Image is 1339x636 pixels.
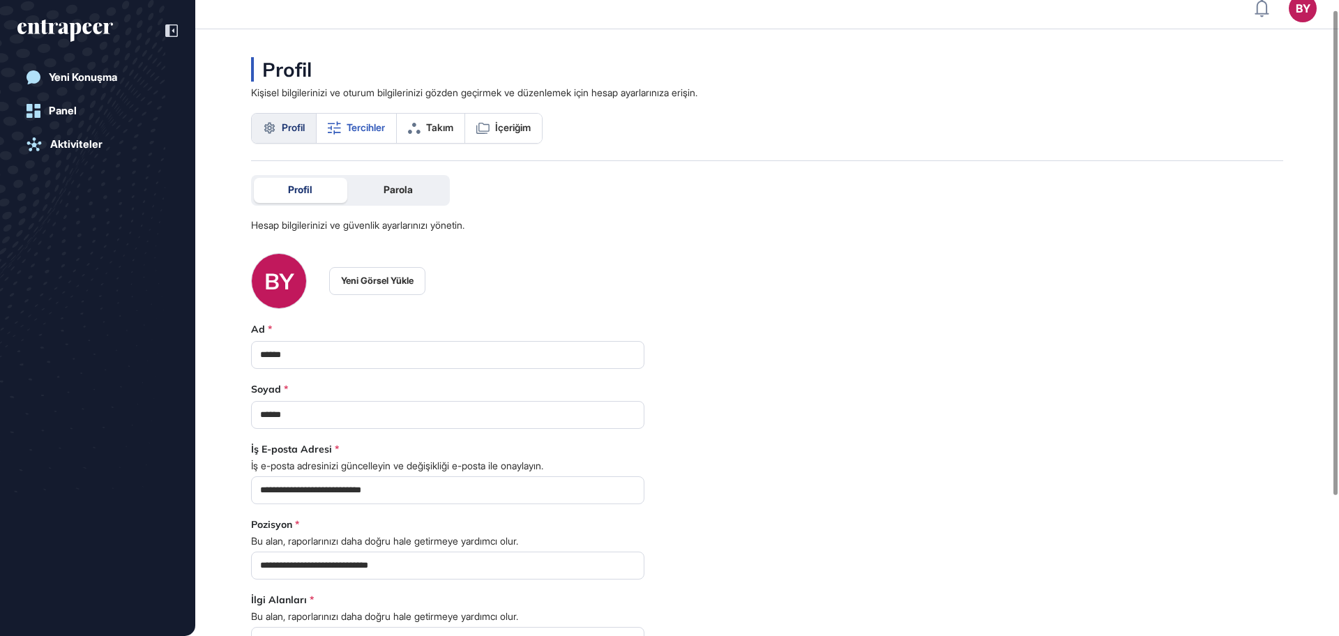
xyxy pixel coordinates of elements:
span: Parola [384,184,413,195]
span: Takım [426,122,453,133]
span: İş e-posta adresinizi güncelleyin ve değişikliği e-posta ile onaylayın. [251,461,644,471]
a: Profil [252,114,317,143]
div: Kişisel bilgilerinizi ve oturum bilgilerinizi gözden geçirmek ve düzenlemek için hesap ayarlarını... [251,87,697,98]
div: Panel [49,105,77,117]
div: Hesap bilgilerinizi ve güvenlik ayarlarınızı yönetin. [251,220,464,231]
label: Pozisyon [251,518,292,531]
button: Yeni Görsel Yükle [329,267,425,295]
div: Profil [251,57,312,82]
label: Ad [251,323,265,335]
span: Tercihler [347,122,385,133]
label: İlgi Alanları [251,593,307,606]
a: Tercihler [317,114,397,143]
div: BY [252,254,306,308]
span: İçeriğim [495,122,531,133]
a: Aktiviteler [17,130,178,158]
span: Bu alan, raporlarınızı daha doğru hale getirmeye yardımcı olur. [251,536,644,546]
a: Panel [17,97,178,125]
span: Bu alan, raporlarınızı daha doğru hale getirmeye yardımcı olur. [251,612,644,621]
label: Soyad [251,383,281,395]
a: Takım [397,114,465,143]
span: Profil [288,184,312,195]
a: Yeni Konuşma [17,63,178,91]
span: Profil [282,122,305,133]
label: İş E-posta Adresi [251,443,332,455]
a: İçeriğim [465,114,542,143]
div: Yeni Konuşma [49,71,117,84]
div: Aktiviteler [50,138,103,151]
div: entrapeer-logo [17,20,113,42]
